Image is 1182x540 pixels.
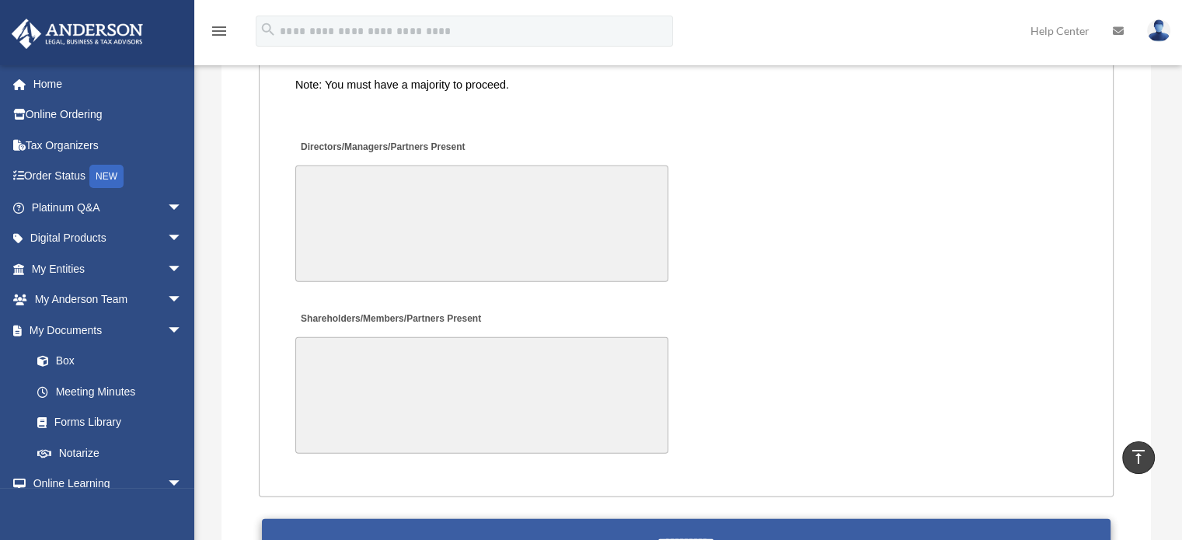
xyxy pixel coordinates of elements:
[167,223,198,255] span: arrow_drop_down
[167,315,198,347] span: arrow_drop_down
[295,308,485,329] label: Shareholders/Members/Partners Present
[295,78,509,91] span: Note: You must have a majority to proceed.
[11,223,206,254] a: Digital Productsarrow_drop_down
[167,253,198,285] span: arrow_drop_down
[210,27,228,40] a: menu
[11,99,206,131] a: Online Ordering
[22,407,206,438] a: Forms Library
[22,437,206,469] a: Notarize
[11,68,206,99] a: Home
[167,192,198,224] span: arrow_drop_down
[11,192,206,223] a: Platinum Q&Aarrow_drop_down
[167,469,198,500] span: arrow_drop_down
[260,21,277,38] i: search
[1122,441,1155,474] a: vertical_align_top
[1147,19,1170,42] img: User Pic
[11,253,206,284] a: My Entitiesarrow_drop_down
[22,376,198,407] a: Meeting Minutes
[11,161,206,193] a: Order StatusNEW
[22,346,206,377] a: Box
[210,22,228,40] i: menu
[11,315,206,346] a: My Documentsarrow_drop_down
[7,19,148,49] img: Anderson Advisors Platinum Portal
[11,130,206,161] a: Tax Organizers
[295,138,469,159] label: Directors/Managers/Partners Present
[167,284,198,316] span: arrow_drop_down
[11,469,206,500] a: Online Learningarrow_drop_down
[89,165,124,188] div: NEW
[1129,448,1148,466] i: vertical_align_top
[11,284,206,315] a: My Anderson Teamarrow_drop_down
